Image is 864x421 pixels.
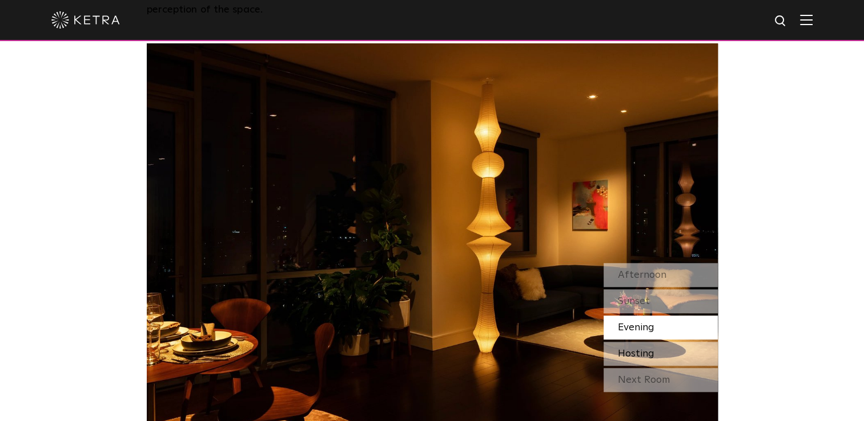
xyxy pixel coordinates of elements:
[618,296,650,306] span: Sunset
[800,14,813,25] img: Hamburger%20Nav.svg
[618,270,666,280] span: Afternoon
[51,11,120,29] img: ketra-logo-2019-white
[618,349,654,359] span: Hosting
[618,322,654,333] span: Evening
[604,368,718,392] div: Next Room
[774,14,788,29] img: search icon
